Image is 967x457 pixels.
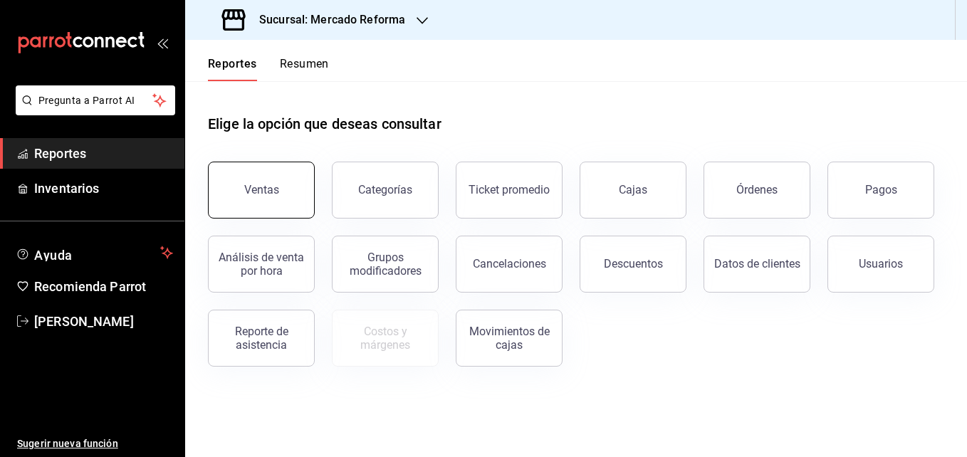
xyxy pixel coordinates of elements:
a: Pregunta a Parrot AI [10,103,175,118]
button: Reportes [208,57,257,81]
button: Pregunta a Parrot AI [16,85,175,115]
button: Grupos modificadores [332,236,439,293]
span: Inventarios [34,179,173,198]
h1: Elige la opción que deseas consultar [208,113,441,135]
button: Reporte de asistencia [208,310,315,367]
button: Usuarios [827,236,934,293]
button: Cajas [580,162,686,219]
button: Ticket promedio [456,162,563,219]
div: Cajas [619,183,647,196]
button: Contrata inventarios para ver este reporte [332,310,439,367]
h3: Sucursal: Mercado Reforma [248,11,405,28]
div: Costos y márgenes [341,325,429,352]
span: Ayuda [34,244,155,261]
div: Categorías [358,183,412,196]
button: Descuentos [580,236,686,293]
span: [PERSON_NAME] [34,312,173,331]
div: Análisis de venta por hora [217,251,305,278]
button: Órdenes [704,162,810,219]
span: Recomienda Parrot [34,277,173,296]
div: Descuentos [604,257,663,270]
div: Ticket promedio [469,183,550,196]
button: Categorías [332,162,439,219]
button: Datos de clientes [704,236,810,293]
div: Pagos [865,183,897,196]
span: Pregunta a Parrot AI [38,93,153,108]
div: Ventas [244,183,279,196]
div: Reporte de asistencia [217,325,305,352]
button: Resumen [280,57,329,81]
span: Reportes [34,144,173,163]
button: Ventas [208,162,315,219]
div: Movimientos de cajas [465,325,553,352]
div: Grupos modificadores [341,251,429,278]
div: navigation tabs [208,57,329,81]
button: Pagos [827,162,934,219]
button: Cancelaciones [456,236,563,293]
div: Usuarios [859,257,903,270]
div: Cancelaciones [473,257,546,270]
button: Análisis de venta por hora [208,236,315,293]
span: Sugerir nueva función [17,436,173,451]
button: open_drawer_menu [157,37,168,48]
div: Datos de clientes [714,257,800,270]
button: Movimientos de cajas [456,310,563,367]
div: Órdenes [736,183,778,196]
